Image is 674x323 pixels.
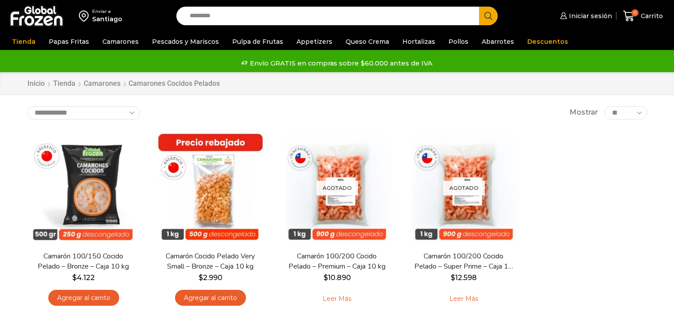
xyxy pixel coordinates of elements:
a: Hortalizas [398,33,440,50]
h1: Camarones Cocidos Pelados [129,79,220,88]
div: Enviar a [92,8,122,15]
img: address-field-icon.svg [79,8,92,23]
a: Tienda [53,79,76,89]
a: Agregar al carrito: “Camarón 100/150 Cocido Pelado - Bronze - Caja 10 kg” [48,290,119,306]
a: Descuentos [523,33,573,50]
span: Carrito [639,12,663,20]
span: Mostrar [569,108,598,118]
span: 0 [631,9,639,16]
a: Camarón Cocido Pelado Very Small – Bronze – Caja 10 kg [159,251,261,272]
a: Iniciar sesión [558,7,612,25]
a: Camarones [83,79,121,89]
span: Iniciar sesión [567,12,612,20]
bdi: 10.890 [323,273,351,282]
p: Agotado [316,181,358,195]
p: Agotado [443,181,485,195]
div: Santiago [92,15,122,23]
a: Pescados y Mariscos [148,33,223,50]
a: Abarrotes [477,33,518,50]
nav: Breadcrumb [27,79,220,89]
a: Tienda [8,33,40,50]
span: $ [72,273,77,282]
a: 0 Carrito [621,6,665,27]
bdi: 4.122 [72,273,95,282]
span: $ [451,273,455,282]
a: Queso Crema [341,33,393,50]
span: $ [323,273,328,282]
a: Pollos [444,33,473,50]
button: Search button [479,7,498,25]
a: Inicio [27,79,45,89]
a: Papas Fritas [44,33,94,50]
bdi: 12.598 [451,273,477,282]
a: Camarón 100/200 Cocido Pelado – Premium – Caja 10 kg [286,251,388,272]
a: Pulpa de Frutas [228,33,288,50]
a: Agregar al carrito: “Camarón Cocido Pelado Very Small - Bronze - Caja 10 kg” [175,290,246,306]
a: Leé más sobre “Camarón 100/200 Cocido Pelado - Super Prime - Caja 10 kg” [436,290,492,308]
a: Camarón 100/150 Cocido Pelado – Bronze – Caja 10 kg [32,251,134,272]
select: Pedido de la tienda [27,106,140,119]
span: $ [199,273,203,282]
a: Leé más sobre “Camarón 100/200 Cocido Pelado - Premium - Caja 10 kg” [309,290,365,308]
bdi: 2.990 [199,273,222,282]
a: Appetizers [292,33,337,50]
a: Camarones [98,33,143,50]
a: Camarón 100/200 Cocido Pelado – Super Prime – Caja 10 kg [413,251,514,272]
